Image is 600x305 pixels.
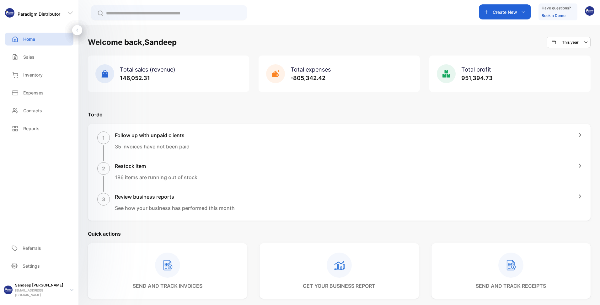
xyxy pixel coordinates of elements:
p: Inventory [23,72,43,78]
span: -805,342.42 [291,75,325,81]
h1: Follow up with unpaid clients [115,131,190,139]
button: avatar [585,4,594,19]
p: 1 [102,134,105,142]
p: [EMAIL_ADDRESS][DOMAIN_NAME] [15,288,65,297]
p: send and track receipts [476,282,546,290]
p: 3 [102,195,105,203]
p: Quick actions [88,230,591,238]
h1: Restock item [115,162,197,170]
p: To-do [88,111,591,118]
a: Book a Demo [542,13,565,18]
p: This year [562,40,579,45]
button: Create New [479,4,531,19]
img: avatar [585,6,594,16]
p: Settings [23,263,40,269]
span: 951,394.73 [461,75,493,81]
span: Total sales (revenue) [120,66,175,73]
span: Total profit [461,66,491,73]
p: Home [23,36,35,42]
p: Paradigm Distributor [18,11,60,17]
p: 186 items are running out of stock [115,174,197,181]
p: Referrals [23,245,41,251]
p: Create New [493,9,517,15]
h1: Welcome back, Sandeep [88,37,177,48]
p: Contacts [23,107,42,114]
p: See how your business has performed this month [115,204,235,212]
p: 2 [102,165,105,172]
p: Expenses [23,89,44,96]
span: Total expenses [291,66,331,73]
p: Sandeep [PERSON_NAME] [15,282,65,288]
p: Reports [23,125,40,132]
h1: Review business reports [115,193,235,201]
span: 146,052.31 [120,75,150,81]
img: logo [5,8,14,18]
p: get your business report [303,282,375,290]
p: Have questions? [542,5,571,11]
p: Sales [23,54,35,60]
p: 35 invoices have not been paid [115,143,190,150]
img: profile [4,286,13,294]
p: send and track invoices [133,282,202,290]
button: This year [547,37,591,48]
